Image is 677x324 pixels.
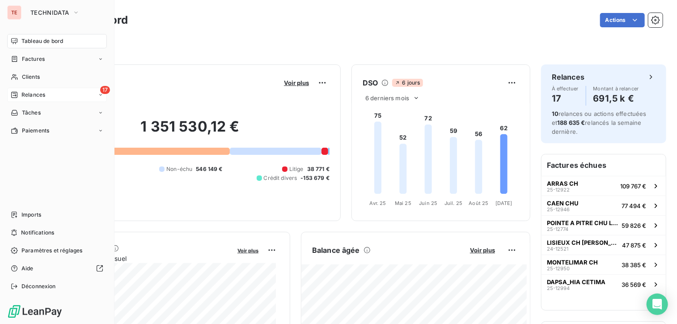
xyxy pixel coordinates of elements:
[622,202,646,209] span: 77 494 €
[622,222,646,229] span: 59 826 €
[547,266,570,271] span: 25-12950
[467,246,498,254] button: Voir plus
[600,13,645,27] button: Actions
[237,247,258,254] span: Voir plus
[21,247,82,255] span: Paramètres et réglages
[622,242,646,249] span: 47 875 €
[51,254,231,263] span: Chiffre d'affaires mensuel
[235,246,261,254] button: Voir plus
[7,5,21,20] div: TE
[542,154,666,176] h6: Factures échues
[547,200,579,207] span: CAEN CHU
[301,174,330,182] span: -153 679 €
[552,110,647,135] span: relances ou actions effectuées et relancés la semaine dernière.
[166,165,192,173] span: Non-échu
[495,200,512,206] tspan: [DATE]
[542,196,666,215] button: CAEN CHU25-1294677 494 €
[21,211,41,219] span: Imports
[307,165,330,173] span: 38 771 €
[469,200,488,206] tspan: Août 25
[547,246,568,252] span: 24-12521
[395,200,411,206] tspan: Mai 25
[21,264,34,273] span: Aide
[622,261,646,269] span: 38 385 €
[370,200,386,206] tspan: Avr. 25
[289,165,304,173] span: Litige
[557,119,585,126] span: 188 635 €
[542,255,666,274] button: MONTELIMAR CH25-1295038 385 €
[552,86,579,91] span: À effectuer
[547,278,605,286] span: DAPSA_HIA CETIMA
[21,282,56,290] span: Déconnexion
[444,200,462,206] tspan: Juil. 25
[542,176,666,196] button: ARRAS CH25-12922109 767 €
[7,304,63,319] img: Logo LeanPay
[363,77,378,88] h6: DSO
[552,91,579,106] h4: 17
[547,187,570,192] span: 25-12922
[620,183,646,190] span: 109 767 €
[547,219,618,226] span: POINTE A PITRE CHU LES ABYMES
[21,229,54,237] span: Notifications
[470,247,495,254] span: Voir plus
[22,73,40,81] span: Clients
[593,86,639,91] span: Montant à relancer
[284,79,309,86] span: Voir plus
[593,91,639,106] h4: 691,5 k €
[392,79,423,87] span: 6 jours
[100,86,110,94] span: 17
[30,9,69,16] span: TECHNIDATA
[22,127,49,135] span: Paiements
[7,261,107,276] a: Aide
[552,110,559,117] span: 10
[622,281,646,288] span: 36 569 €
[419,200,437,206] tspan: Juin 25
[21,91,45,99] span: Relances
[547,286,570,291] span: 25-12994
[547,259,598,266] span: MONTELIMAR CH
[365,94,409,102] span: 6 derniers mois
[547,226,568,232] span: 25-12774
[547,207,570,212] span: 25-12946
[647,294,668,315] div: Open Intercom Messenger
[196,165,222,173] span: 546 149 €
[542,215,666,235] button: POINTE A PITRE CHU LES ABYMES25-1277459 826 €
[547,239,618,246] span: LISIEUX CH [PERSON_NAME]
[547,180,578,187] span: ARRAS CH
[51,118,330,145] h2: 1 351 530,12 €
[542,235,666,255] button: LISIEUX CH [PERSON_NAME]24-1252147 875 €
[281,79,312,87] button: Voir plus
[22,55,45,63] span: Factures
[22,109,41,117] span: Tâches
[312,245,360,256] h6: Balance âgée
[21,37,63,45] span: Tableau de bord
[264,174,297,182] span: Crédit divers
[552,72,584,82] h6: Relances
[542,274,666,294] button: DAPSA_HIA CETIMA25-1299436 569 €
